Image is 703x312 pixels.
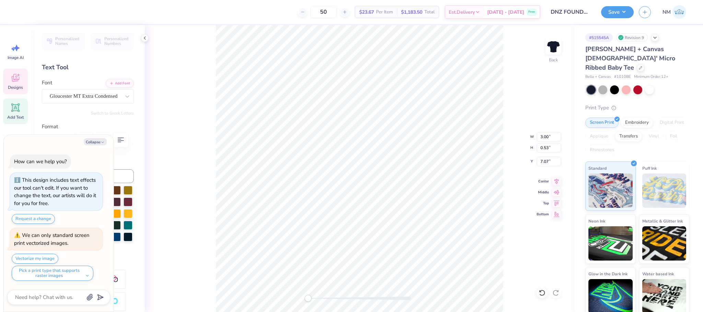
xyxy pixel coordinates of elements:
label: Format [42,123,134,131]
span: Add Text [7,115,24,120]
span: Neon Ink [588,217,605,225]
span: Personalized Numbers [104,36,130,46]
span: [DATE] - [DATE] [487,9,524,16]
span: [PERSON_NAME] + Canvas [DEMOGRAPHIC_DATA]' Micro Ribbed Baby Tee [585,45,675,72]
div: Vinyl [644,131,664,142]
img: Standard [588,173,633,208]
div: Screen Print [585,118,619,128]
div: Digital Print [655,118,689,128]
span: Free [528,10,535,14]
div: Text Tool [42,63,134,72]
span: Est. Delivery [449,9,475,16]
button: Save [601,6,634,18]
input: – – [310,6,337,18]
span: Designs [8,85,23,90]
span: Minimum Order: 12 + [634,74,668,80]
span: Image AI [8,55,24,60]
div: This design includes text effects our tool can't edit. If you want to change the text, our artist... [14,177,96,207]
button: Switch to Greek Letters [91,110,134,116]
div: # 515545A [585,33,613,42]
span: Glow in the Dark Ink [588,270,628,277]
button: Vectorize my image [12,254,58,264]
span: Bella + Canvas [585,74,611,80]
div: Applique [585,131,613,142]
button: Collapse [84,138,107,145]
img: Puff Ink [642,173,687,208]
div: Rhinestones [585,145,619,155]
div: Accessibility label [305,295,312,302]
span: # 1010BE [614,74,631,80]
span: NM [663,8,671,16]
div: Transfers [615,131,642,142]
label: Font [42,79,52,87]
button: Request a change [12,214,55,224]
div: Embroidery [621,118,653,128]
span: Standard [588,165,607,172]
div: Revision 9 [616,33,648,42]
div: Print Type [585,104,689,112]
div: How can we help you? [14,158,67,165]
span: $1,183.50 [401,9,422,16]
div: Back [549,57,558,63]
span: Middle [537,190,549,195]
button: Personalized Numbers [91,33,134,49]
button: Personalized Names [42,33,85,49]
button: Add Font [106,79,134,88]
img: Metallic & Glitter Ink [642,226,687,261]
span: Puff Ink [642,165,657,172]
img: Back [547,40,560,53]
img: Naina Mehta [672,5,686,19]
span: Personalized Names [55,36,81,46]
span: Per Item [376,9,393,16]
span: $23.67 [359,9,374,16]
span: Bottom [537,212,549,217]
span: Water based Ink [642,270,674,277]
span: Metallic & Glitter Ink [642,217,683,225]
span: Center [537,179,549,184]
span: Total [424,9,435,16]
img: Neon Ink [588,226,633,261]
span: Top [537,201,549,206]
div: We can only standard screen print vectorized images. [14,232,90,247]
input: Untitled Design [546,5,596,19]
button: Pick a print type that supports raster images [12,266,93,281]
div: Foil [666,131,682,142]
a: NM [659,5,689,19]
